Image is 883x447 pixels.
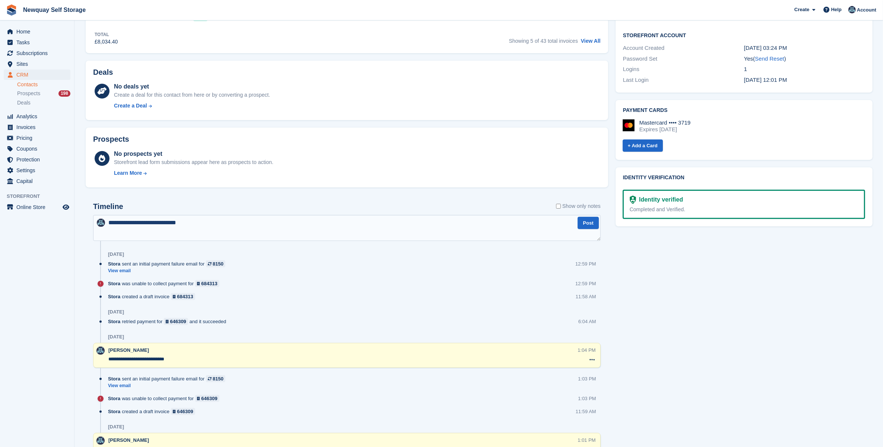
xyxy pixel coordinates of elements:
[623,76,744,84] div: Last Login
[114,102,147,110] div: Create a Deal
[17,90,70,97] a: Prospects 198
[61,203,70,212] a: Preview store
[95,38,118,46] div: £8,034.40
[20,4,89,16] a: Newquay Self Storage
[4,165,70,176] a: menu
[6,4,17,16] img: stora-icon-8386f47178a22dfd0bd8f6a31ec36ba5ce8667c1dd55bd0f319d3a0aa187defe.svg
[17,99,70,107] a: Deals
[623,175,865,181] h2: Identity verification
[623,107,865,113] h2: Payment cards
[177,293,193,300] div: 684313
[108,309,124,315] div: [DATE]
[114,149,273,158] div: No prospects yet
[96,437,105,445] img: Colette Pearce
[16,70,61,80] span: CRM
[93,202,123,211] h2: Timeline
[630,206,858,213] div: Completed and Verified.
[114,82,270,91] div: No deals yet
[114,169,142,177] div: Learn More
[556,202,601,210] label: Show only notes
[755,55,784,62] a: Send Reset
[108,293,120,300] span: Stora
[16,202,61,212] span: Online Store
[108,318,120,325] span: Stora
[206,260,225,267] a: 8150
[171,293,195,300] a: 684313
[576,408,596,415] div: 11:59 AM
[96,347,105,355] img: Colette Pearce
[630,196,636,204] img: Identity Verification Ready
[4,26,70,37] a: menu
[16,111,61,122] span: Analytics
[114,102,270,110] a: Create a Deal
[213,260,223,267] div: 8150
[4,154,70,165] a: menu
[4,144,70,154] a: menu
[578,318,596,325] div: 6:04 AM
[581,38,601,44] a: View All
[16,144,61,154] span: Coupons
[509,38,578,44] span: Showing 5 of 43 total invoices
[108,395,120,402] span: Stora
[578,437,595,444] div: 1:01 PM
[108,260,120,267] span: Stora
[575,280,596,287] div: 12:59 PM
[578,347,595,354] div: 1:04 PM
[578,395,596,402] div: 1:03 PM
[556,202,561,210] input: Show only notes
[575,260,596,267] div: 12:59 PM
[16,122,61,132] span: Invoices
[639,126,691,133] div: Expires [DATE]
[4,122,70,132] a: menu
[17,99,31,106] span: Deals
[623,119,635,131] img: Mastercard Logo
[831,6,842,13] span: Help
[177,408,193,415] div: 646309
[16,59,61,69] span: Sites
[171,408,195,415] a: 646309
[108,268,229,274] a: View email
[164,318,188,325] a: 646309
[97,219,105,227] img: Colette Pearce
[623,139,663,152] a: + Add a Card
[4,59,70,69] a: menu
[93,68,113,77] h2: Deals
[4,70,70,80] a: menu
[108,375,229,382] div: sent an initial payment failure email for
[16,154,61,165] span: Protection
[639,119,691,126] div: Mastercard •••• 3719
[108,437,149,443] span: [PERSON_NAME]
[108,383,229,389] a: View email
[16,133,61,143] span: Pricing
[108,280,223,287] div: was unable to collect payment for
[578,217,598,229] button: Post
[623,65,744,74] div: Logins
[4,202,70,212] a: menu
[170,318,186,325] div: 646309
[16,48,61,58] span: Subscriptions
[108,318,230,325] div: retried payment for and it succeeded
[108,408,199,415] div: created a draft invoice
[623,55,744,63] div: Password Set
[623,31,865,39] h2: Storefront Account
[108,280,120,287] span: Stora
[95,31,118,38] div: Total
[794,6,809,13] span: Create
[114,91,270,99] div: Create a deal for this contact from here or by converting a prospect.
[16,26,61,37] span: Home
[744,55,865,63] div: Yes
[4,176,70,186] a: menu
[195,395,219,402] a: 646309
[201,395,217,402] div: 646309
[108,293,199,300] div: created a draft invoice
[4,133,70,143] a: menu
[578,375,596,382] div: 1:03 PM
[744,77,787,83] time: 2022-08-15 11:01:22 UTC
[623,44,744,52] div: Account Created
[753,55,786,62] span: ( )
[4,111,70,122] a: menu
[108,408,120,415] span: Stora
[744,44,865,52] div: [DATE] 03:24 PM
[114,169,273,177] a: Learn More
[16,37,61,48] span: Tasks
